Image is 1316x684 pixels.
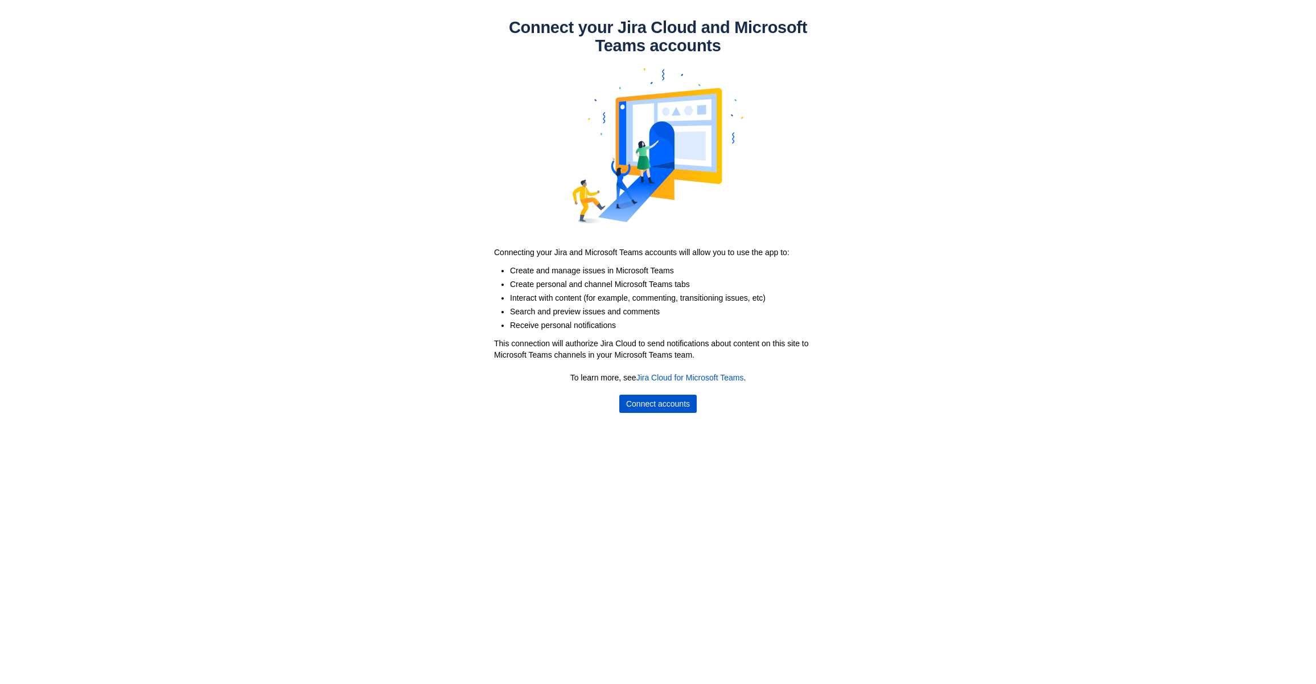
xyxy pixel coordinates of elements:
img: account-mapping.svg [573,55,743,237]
p: Connecting your Jira and Microsoft Teams accounts will allow you to use the app to: [494,247,822,258]
button: Connect accounts [619,395,697,413]
p: This connection will authorize Jira Cloud to send notifications about content on this site to Mic... [494,338,822,361]
li: Create personal and channel Microsoft Teams tabs [510,278,829,290]
span: Connect accounts [626,395,690,413]
li: Create and manage issues in Microsoft Teams [510,265,829,276]
li: Interact with content (for example, commenting, transitioning issues, etc) [510,292,829,304]
li: Search and preview issues and comments [510,306,829,317]
a: Jira Cloud for Microsoft Teams [636,373,744,382]
h1: Connect your Jira Cloud and Microsoft Teams accounts [487,18,829,55]
li: Receive personal notifications [510,320,829,331]
p: To learn more, see . [499,372,817,383]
